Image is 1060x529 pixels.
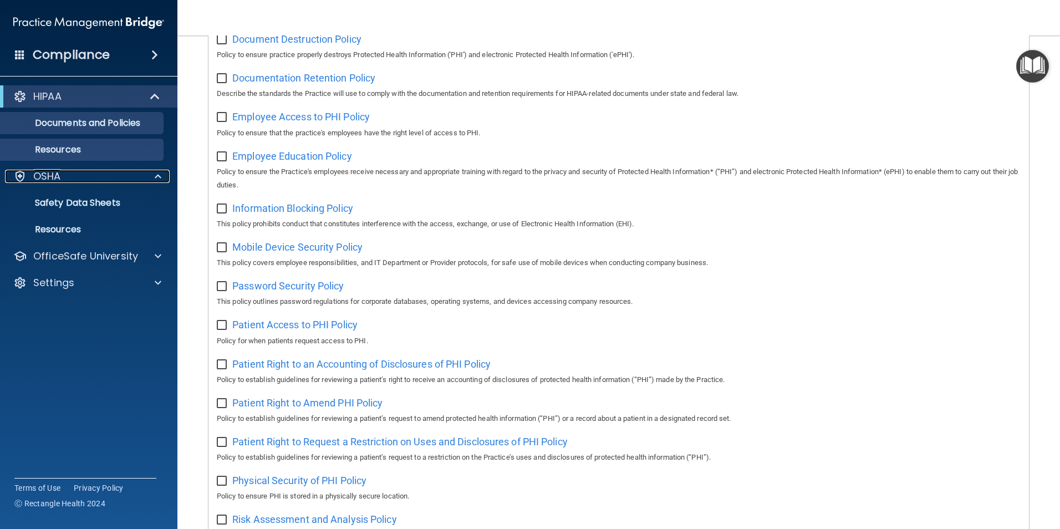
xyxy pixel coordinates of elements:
[217,126,1021,140] p: Policy to ensure that the practice's employees have the right level of access to PHI.
[13,90,161,103] a: HIPAA
[232,72,375,84] span: Documentation Retention Policy
[7,118,159,129] p: Documents and Policies
[217,490,1021,503] p: Policy to ensure PHI is stored in a physically secure location.
[217,412,1021,425] p: Policy to establish guidelines for reviewing a patient’s request to amend protected health inform...
[74,482,124,494] a: Privacy Policy
[33,170,61,183] p: OSHA
[7,197,159,208] p: Safety Data Sheets
[13,276,161,289] a: Settings
[232,111,370,123] span: Employee Access to PHI Policy
[33,276,74,289] p: Settings
[232,436,568,447] span: Patient Right to Request a Restriction on Uses and Disclosures of PHI Policy
[1016,50,1049,83] button: Open Resource Center
[217,217,1021,231] p: This policy prohibits conduct that constitutes interference with the access, exchange, or use of ...
[217,295,1021,308] p: This policy outlines password regulations for corporate databases, operating systems, and devices...
[232,241,363,253] span: Mobile Device Security Policy
[232,202,353,214] span: Information Blocking Policy
[13,170,161,183] a: OSHA
[33,47,110,63] h4: Compliance
[232,33,361,45] span: Document Destruction Policy
[217,373,1021,386] p: Policy to establish guidelines for reviewing a patient’s right to receive an accounting of disclo...
[14,498,105,509] span: Ⓒ Rectangle Health 2024
[217,334,1021,348] p: Policy for when patients request access to PHI.
[232,397,383,409] span: Patient Right to Amend PHI Policy
[232,475,366,486] span: Physical Security of PHI Policy
[217,451,1021,464] p: Policy to establish guidelines for reviewing a patient’s request to a restriction on the Practice...
[232,319,358,330] span: Patient Access to PHI Policy
[232,280,344,292] span: Password Security Policy
[13,12,164,34] img: PMB logo
[7,144,159,155] p: Resources
[232,358,491,370] span: Patient Right to an Accounting of Disclosures of PHI Policy
[232,513,397,525] span: Risk Assessment and Analysis Policy
[13,250,161,263] a: OfficeSafe University
[14,482,60,494] a: Terms of Use
[7,224,159,235] p: Resources
[217,165,1021,192] p: Policy to ensure the Practice's employees receive necessary and appropriate training with regard ...
[217,87,1021,100] p: Describe the standards the Practice will use to comply with the documentation and retention requi...
[33,90,62,103] p: HIPAA
[33,250,138,263] p: OfficeSafe University
[217,48,1021,62] p: Policy to ensure practice properly destroys Protected Health Information ('PHI') and electronic P...
[217,256,1021,269] p: This policy covers employee responsibilities, and IT Department or Provider protocols, for safe u...
[232,150,352,162] span: Employee Education Policy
